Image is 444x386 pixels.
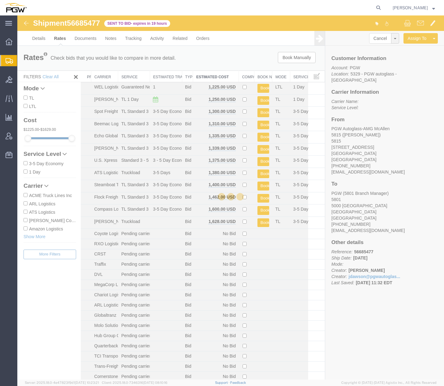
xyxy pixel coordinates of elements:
[230,381,246,384] a: Feedback
[75,381,99,384] span: [DATE] 10:23:21
[4,3,27,12] img: logo
[215,381,231,384] a: Support
[102,381,167,384] span: Client: 2025.18.0-7346316
[393,4,428,11] span: Jesse Dawson
[341,380,437,385] span: Copyright © [DATE]-[DATE] Agistix Inc., All Rights Reserved
[143,381,167,384] span: [DATE] 08:10:16
[25,381,99,384] span: Server: 2025.18.0-4e47823f9d1
[392,4,435,11] button: [PERSON_NAME]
